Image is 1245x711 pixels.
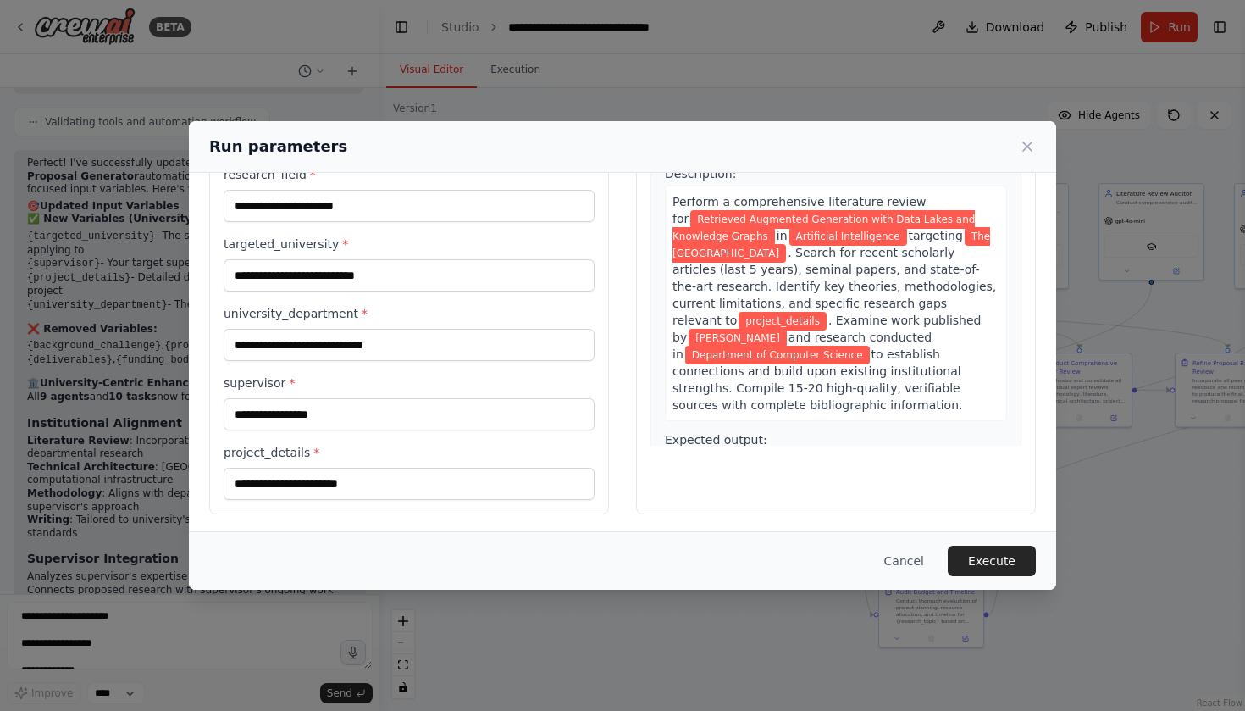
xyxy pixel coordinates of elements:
[665,167,736,181] span: Description:
[672,195,927,225] span: Perform a comprehensive literature review for
[672,227,990,263] span: Variable: targeted_university
[672,314,981,344] span: . Examine work published by
[777,229,788,242] span: in
[224,166,595,183] label: research_field
[871,546,938,576] button: Cancel
[672,331,932,361] span: and research conducted in
[672,210,975,246] span: Variable: research_topic
[224,305,595,322] label: university_department
[224,236,595,253] label: targeted_university
[209,135,347,158] h2: Run parameters
[789,227,907,246] span: Variable: research_field
[739,312,827,331] span: Variable: project_details
[672,347,963,412] span: to establish connections and build upon existing institutional strengths. Compile 15-20 high-qual...
[224,444,595,461] label: project_details
[224,375,595,392] label: supervisor
[689,329,787,347] span: Variable: supervisor
[672,246,996,327] span: . Search for recent scholarly articles (last 5 years), seminal papers, and state-of-the-art resea...
[665,433,767,447] span: Expected output:
[909,229,963,242] span: targeting
[948,546,1036,576] button: Execute
[685,346,870,364] span: Variable: university_department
